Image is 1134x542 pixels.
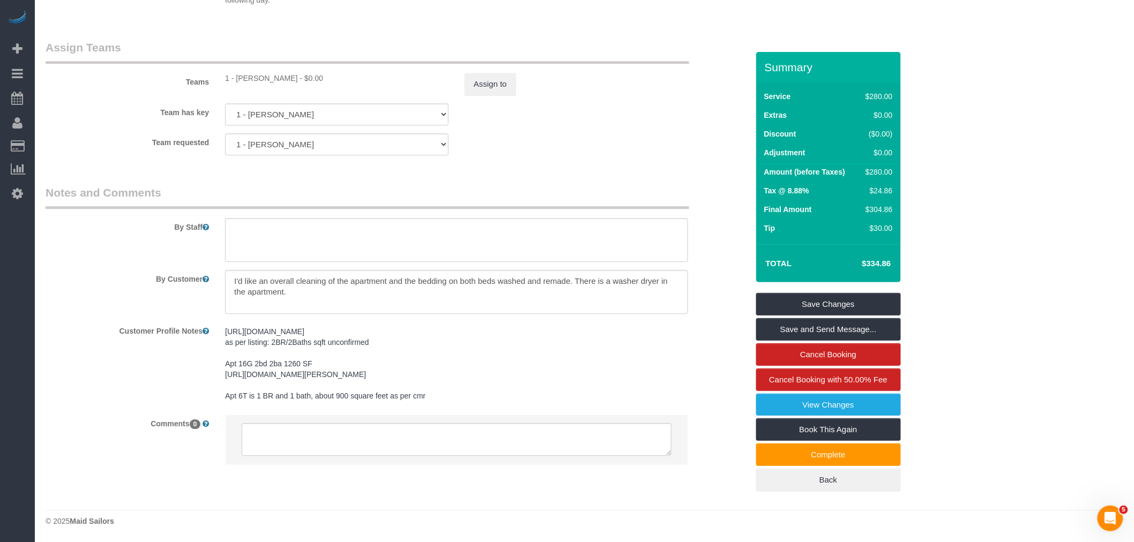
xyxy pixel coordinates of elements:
[861,204,892,215] div: $304.86
[46,516,1123,526] div: © 2025
[1098,506,1123,531] iframe: Intercom live chat
[225,326,688,401] pre: [URL][DOMAIN_NAME] as per listing: 2BR/2Baths sqft unconfirmed Apt 16G 2bd 2ba 1260 SF [URL][DOMA...
[46,40,689,64] legend: Assign Teams
[756,443,901,466] a: Complete
[756,293,901,315] a: Save Changes
[38,218,217,232] label: By Staff
[861,185,892,196] div: $24.86
[764,110,787,121] label: Extras
[756,394,901,416] a: View Changes
[225,73,449,84] div: 0 hours x $17.00/hour
[38,103,217,118] label: Team has key
[756,343,901,366] a: Cancel Booking
[764,129,796,139] label: Discount
[769,375,887,384] span: Cancel Booking with 50.00% Fee
[861,147,892,158] div: $0.00
[38,133,217,148] label: Team requested
[756,318,901,341] a: Save and Send Message...
[38,322,217,336] label: Customer Profile Notes
[1120,506,1128,514] span: 5
[861,91,892,102] div: $280.00
[861,110,892,121] div: $0.00
[6,11,28,26] img: Automaid Logo
[764,91,791,102] label: Service
[765,61,896,73] h3: Summary
[756,469,901,491] a: Back
[861,129,892,139] div: ($0.00)
[764,147,805,158] label: Adjustment
[861,223,892,234] div: $30.00
[861,167,892,177] div: $280.00
[764,167,845,177] label: Amount (before Taxes)
[756,418,901,441] a: Book This Again
[38,415,217,429] label: Comments
[764,204,812,215] label: Final Amount
[766,259,792,268] strong: Total
[830,259,891,268] h4: $334.86
[70,517,114,525] strong: Maid Sailors
[46,185,689,209] legend: Notes and Comments
[764,185,809,196] label: Tax @ 8.88%
[756,368,901,391] a: Cancel Booking with 50.00% Fee
[764,223,775,234] label: Tip
[38,270,217,284] label: By Customer
[190,419,201,429] span: 0
[38,73,217,87] label: Teams
[465,73,516,95] button: Assign to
